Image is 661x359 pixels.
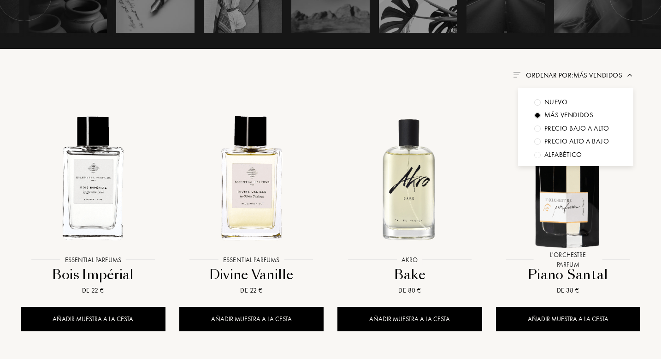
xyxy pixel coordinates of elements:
[179,97,324,306] a: Divine Vanille Essential ParfumsEssential ParfumsDivine VanilleDe 22 €
[338,107,481,250] img: Bake Akro
[22,107,164,250] img: Bois Impérial Essential Parfums
[497,107,639,250] img: Piano Santal L'Orchestre Parfum
[544,136,609,147] div: Precio alto a bajo
[337,307,482,331] div: Añadir muestra a la cesta
[183,286,320,295] div: De 22 €
[24,286,162,295] div: De 22 €
[337,97,482,306] a: Bake AkroAkroBakeDe 80 €
[626,72,633,79] img: arrow.png
[513,72,520,78] img: filter_by.png
[544,150,582,160] div: Alfabético
[496,97,641,306] a: Piano Santal L'Orchestre ParfumL'Orchestre ParfumPiano SantalDe 38 €
[496,307,641,331] div: Añadir muestra a la cesta
[21,307,165,331] div: Añadir muestra a la cesta
[500,286,637,295] div: De 38 €
[21,97,165,306] a: Bois Impérial Essential ParfumsEssential ParfumsBois ImpérialDe 22 €
[544,123,609,134] div: Precio bajo a alto
[180,107,323,250] img: Divine Vanille Essential Parfums
[341,286,478,295] div: De 80 €
[544,110,593,120] div: Más vendidos
[179,307,324,331] div: Añadir muestra a la cesta
[544,97,567,108] div: Nuevo
[526,71,622,80] span: Ordenar por: Más vendidos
